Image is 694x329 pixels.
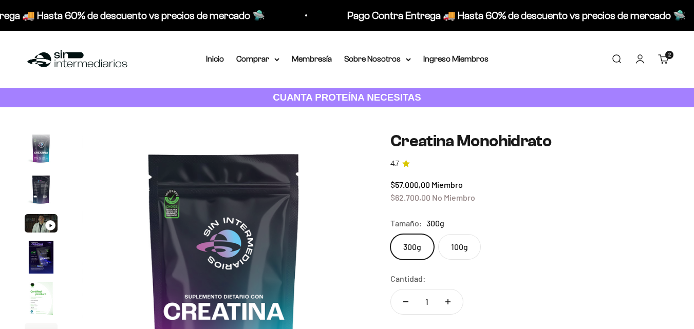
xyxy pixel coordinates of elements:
[25,132,58,168] button: Ir al artículo 1
[25,173,58,206] img: Creatina Monohidrato
[668,52,671,57] span: 2
[345,7,684,24] p: Pago Contra Entrega 🚚 Hasta 60% de descuento vs precios de mercado 🛸
[206,54,224,63] a: Inicio
[391,289,421,314] button: Reducir cantidad
[292,54,332,63] a: Membresía
[423,54,489,63] a: Ingreso Miembros
[432,180,463,189] span: Miembro
[390,158,399,169] span: 4.7
[390,192,430,202] span: $62.700,00
[344,52,411,66] summary: Sobre Nosotros
[25,241,58,274] img: Creatina Monohidrato
[390,180,430,189] span: $57.000,00
[25,214,58,236] button: Ir al artículo 3
[25,132,58,165] img: Creatina Monohidrato
[25,282,58,315] img: Creatina Monohidrato
[25,241,58,277] button: Ir al artículo 4
[390,272,426,285] label: Cantidad:
[273,92,421,103] strong: CUANTA PROTEÍNA NECESITAS
[25,173,58,209] button: Ir al artículo 2
[426,217,444,230] span: 300g
[390,158,669,169] a: 4.74.7 de 5.0 estrellas
[390,132,669,150] h1: Creatina Monohidrato
[433,289,463,314] button: Aumentar cantidad
[236,52,279,66] summary: Comprar
[390,217,422,230] legend: Tamaño:
[432,192,475,202] span: No Miembro
[25,282,58,318] button: Ir al artículo 5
